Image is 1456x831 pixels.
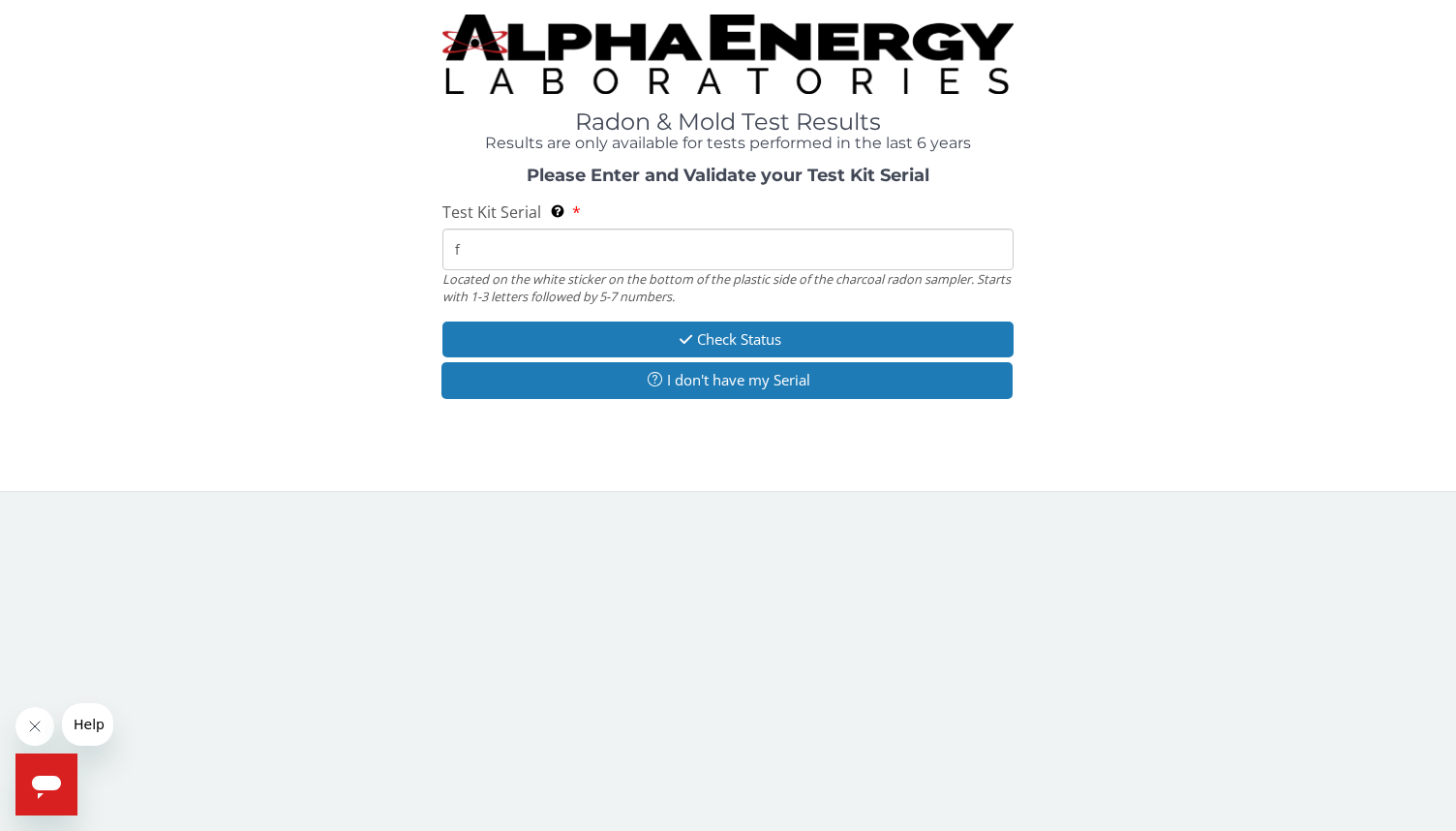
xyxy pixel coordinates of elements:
[442,322,1014,357] button: Check Status
[15,707,54,746] iframe: Close message
[442,109,1014,135] h1: Radon & Mold Test Results
[527,165,929,186] strong: Please Enter and Validate your Test Kit Serial
[442,201,541,223] span: Test Kit Serial
[441,362,1013,398] button: I don't have my Serial
[62,703,113,746] iframe: Message from company
[15,754,77,816] iframe: Button to launch messaging window
[442,270,1014,306] div: Located on the white sticker on the bottom of the plastic side of the charcoal radon sampler. Sta...
[442,15,1014,94] img: TightCrop.jpg
[442,135,1014,152] h4: Results are only available for tests performed in the last 6 years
